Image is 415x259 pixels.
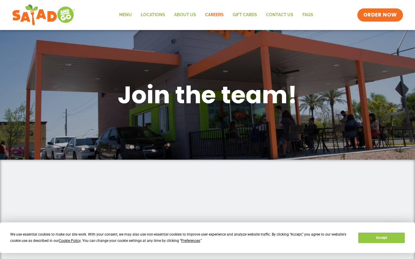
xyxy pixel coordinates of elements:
[262,8,298,22] a: Contact Us
[363,11,397,19] span: ORDER NOW
[201,8,228,22] a: Careers
[115,8,136,22] a: Menu
[357,8,403,22] a: ORDER NOW
[358,233,404,243] button: Accept
[10,231,351,244] div: We use essential cookies to make our site work. With your consent, we may also use non-essential ...
[59,239,80,243] span: Cookie Policy
[170,8,201,22] a: About Us
[12,3,75,27] img: new-SAG-logo-768×292
[51,79,364,110] h1: Join the team!
[136,8,170,22] a: Locations
[115,8,318,22] nav: Menu
[181,239,200,243] span: Preferences
[228,8,262,22] a: GIFT CARDS
[298,8,318,22] a: FAQs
